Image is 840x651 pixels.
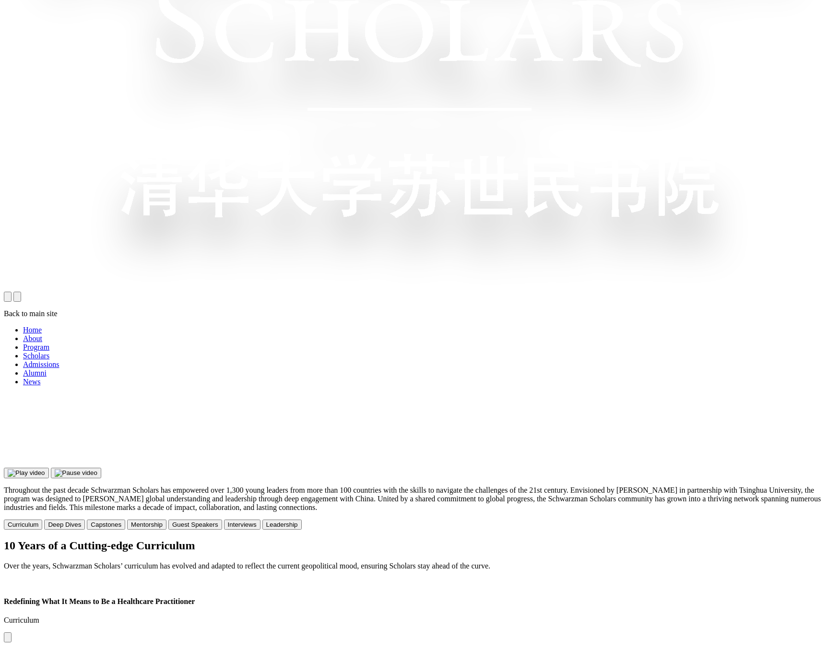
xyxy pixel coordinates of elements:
[51,468,101,478] button: Pause video
[13,292,21,302] button: open navigation drawer
[127,520,166,530] button: Mentorship
[44,520,85,530] button: Deep Dives
[168,520,222,530] button: Guest Speakers
[4,486,836,512] p: Throughout the past decade Schwarzman Scholars has empowered over 1,300 young leaders from more t...
[55,469,97,477] img: Pause video
[87,520,125,530] button: Capstones
[224,520,260,530] button: Interviews
[262,520,302,530] button: Leadership
[4,520,42,530] button: Curriculum
[4,562,836,570] p: Over the years, Schwarzman Scholars’ curriculum has evolved and adapted to reflect the current ge...
[4,394,148,466] video: Your browser does not support the video tag.
[4,539,836,552] h2: 10 Years of a Cutting-edge Curriculum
